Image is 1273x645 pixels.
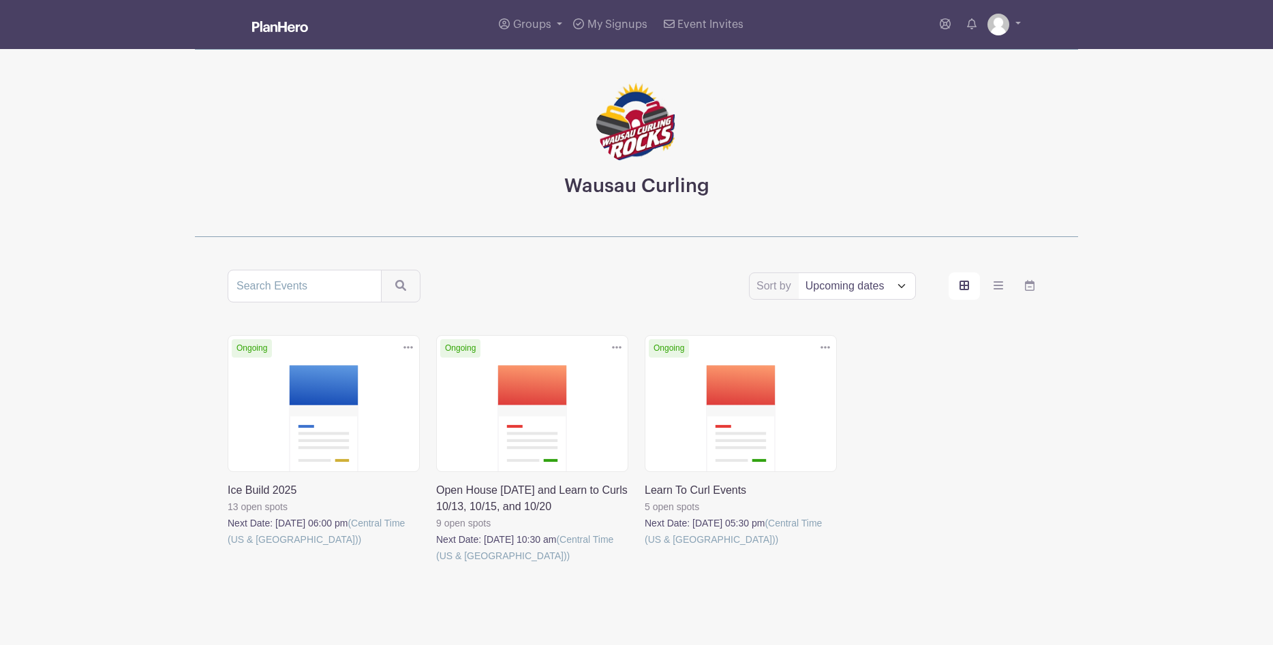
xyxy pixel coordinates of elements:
[564,175,709,198] h3: Wausau Curling
[677,19,743,30] span: Event Invites
[756,278,795,294] label: Sort by
[252,21,308,32] img: logo_white-6c42ec7e38ccf1d336a20a19083b03d10ae64f83f12c07503d8b9e83406b4c7d.svg
[587,19,647,30] span: My Signups
[513,19,551,30] span: Groups
[987,14,1009,35] img: default-ce2991bfa6775e67f084385cd625a349d9dcbb7a52a09fb2fda1e96e2d18dcdb.png
[949,272,1045,300] div: order and view
[228,270,382,302] input: Search Events
[596,82,677,164] img: logo-1.png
